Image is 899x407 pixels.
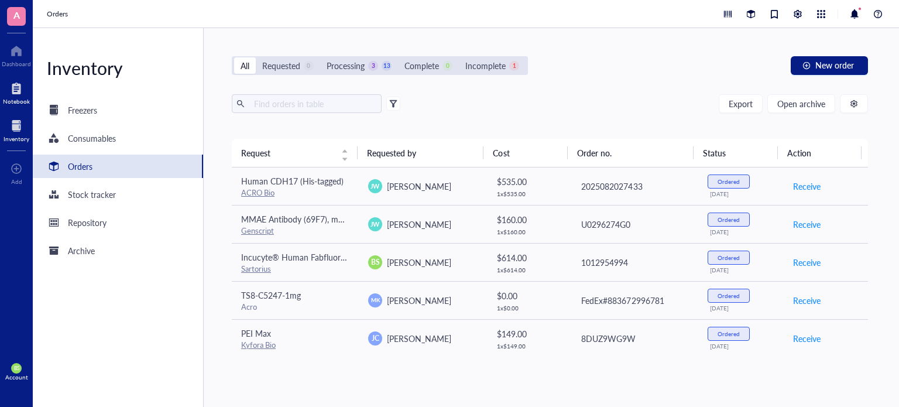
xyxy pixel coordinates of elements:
div: U0296274G0 [581,218,688,231]
button: Receive [792,291,821,310]
div: Complete [404,59,439,72]
span: Receive [793,256,821,269]
td: 1012954994 [571,243,698,281]
button: Receive [792,177,821,196]
a: Stock tracker [33,183,203,206]
div: $ 160.00 [497,213,562,226]
div: FedEx#883672996781 [581,294,688,307]
div: [DATE] [710,190,774,197]
span: Receive [793,180,821,193]
a: Dashboard [2,42,31,67]
div: $ 149.00 [497,327,562,340]
div: 1 x $ 149.00 [497,343,562,350]
input: Find orders in table [249,95,377,112]
div: [DATE] [710,305,774,312]
div: 8DUZ9WG9W [581,332,688,345]
span: Export [729,99,753,108]
span: Receive [793,332,821,345]
span: [PERSON_NAME] [387,256,451,268]
a: Notebook [3,79,30,105]
a: Orders [33,155,203,178]
span: Receive [793,294,821,307]
span: BS [13,365,19,371]
span: BS [371,257,380,268]
div: Freezers [68,104,97,117]
div: 1 x $ 614.00 [497,266,562,273]
span: A [13,8,20,22]
button: New order [791,56,868,75]
div: 0 [442,61,452,71]
div: Ordered [718,254,740,261]
a: Repository [33,211,203,234]
div: Ordered [718,216,740,223]
button: Receive [792,329,821,348]
button: Receive [792,215,821,234]
div: Ordered [718,330,740,337]
div: [DATE] [710,266,774,273]
a: Archive [33,239,203,262]
div: Inventory [4,135,29,142]
div: Orders [68,160,92,173]
span: JW [370,220,380,229]
span: Human CDH17 (His-tagged) [241,175,344,187]
span: PEI Max [241,327,271,339]
a: Kyfora Bio [241,339,276,350]
div: Ordered [718,292,740,299]
span: Request [241,146,334,159]
div: Processing [327,59,365,72]
button: Export [719,94,763,113]
div: 2025082027433 [581,180,688,193]
span: [PERSON_NAME] [387,333,451,344]
div: Repository [68,216,107,229]
div: Acro [241,302,349,312]
th: Requested by [358,139,483,167]
span: JC [372,333,379,344]
td: 8DUZ9WG9W [571,319,698,357]
span: [PERSON_NAME] [387,218,451,230]
a: Consumables [33,126,203,150]
span: Incucyte® Human Fabfluor-pH Antibody Labeling Dye for Antibody Internalization [241,251,540,263]
a: Inventory [4,117,29,142]
div: Ordered [718,178,740,185]
td: FedEx#883672996781 [571,281,698,319]
div: 1012954994 [581,256,688,269]
span: MMAE Antibody (69F7), mAb, Mouse [241,213,377,225]
div: Archive [68,244,95,257]
div: [DATE] [710,343,774,350]
span: TS8-C5247-1mg [241,289,301,301]
div: Add [11,178,22,185]
div: 1 x $ 0.00 [497,305,562,312]
div: Stock tracker [68,188,116,201]
th: Request [232,139,358,167]
a: Sartorius [241,263,271,274]
button: Receive [792,253,821,272]
div: [DATE] [710,228,774,235]
div: $ 614.00 [497,251,562,264]
div: 1 x $ 160.00 [497,228,562,235]
div: 1 [509,61,519,71]
div: 3 [368,61,378,71]
th: Cost [483,139,568,167]
a: Orders [47,8,70,20]
span: JW [370,182,380,191]
div: Dashboard [2,60,31,67]
span: New order [815,60,854,70]
th: Status [694,139,778,167]
span: Receive [793,218,821,231]
div: Inventory [33,56,203,80]
div: Notebook [3,98,30,105]
div: Requested [262,59,300,72]
div: 13 [382,61,392,71]
button: Open archive [767,94,835,113]
div: 0 [304,61,314,71]
span: MK [371,296,380,304]
th: Order no. [568,139,694,167]
div: $ 535.00 [497,175,562,188]
span: [PERSON_NAME] [387,180,451,192]
a: Genscript [241,225,274,236]
th: Action [778,139,862,167]
a: Freezers [33,98,203,122]
span: [PERSON_NAME] [387,295,451,306]
div: segmented control [232,56,528,75]
div: Consumables [68,132,116,145]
